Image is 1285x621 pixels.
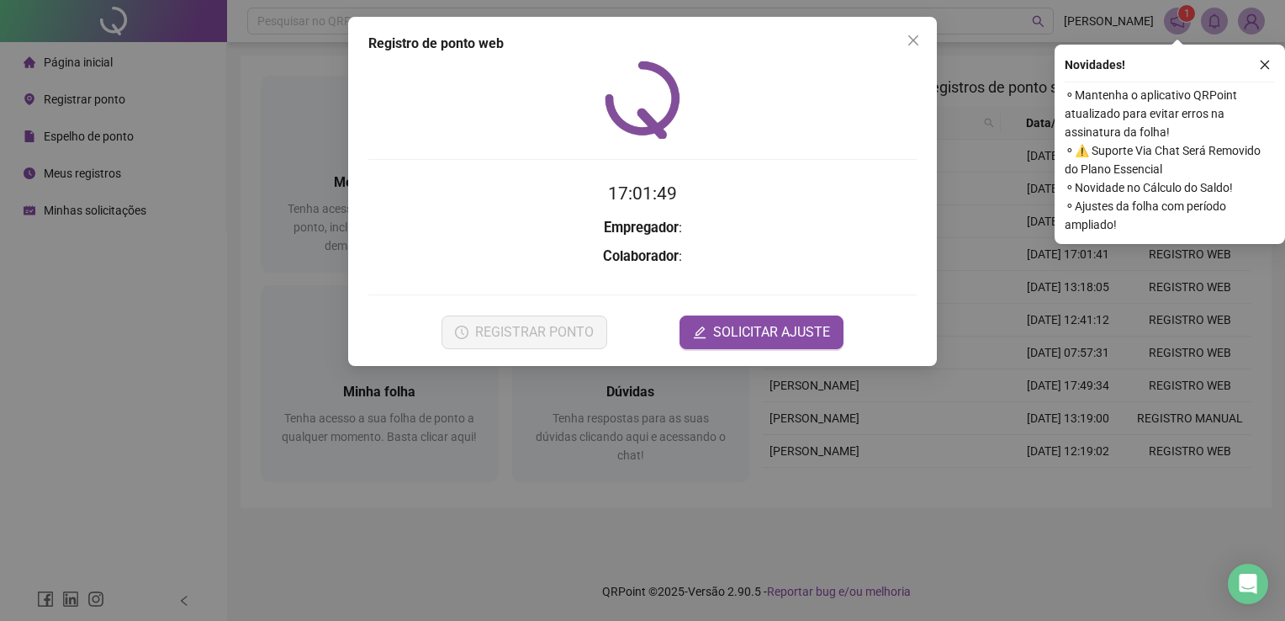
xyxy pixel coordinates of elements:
h3: : [368,246,917,268]
button: Close [900,27,927,54]
button: editSOLICITAR AJUSTE [680,316,843,349]
strong: Empregador [604,220,679,236]
span: edit [693,326,706,339]
strong: Colaborador [603,248,679,264]
span: Novidades ! [1065,56,1125,74]
img: QRPoint [605,61,680,139]
button: REGISTRAR PONTO [442,316,607,349]
h3: : [368,217,917,239]
time: 17:01:49 [608,183,677,204]
div: Open Intercom Messenger [1228,564,1268,604]
span: ⚬ Ajustes da folha com período ampliado! [1065,197,1275,234]
span: close [907,34,920,47]
span: close [1259,59,1271,71]
span: SOLICITAR AJUSTE [713,322,830,342]
span: ⚬ ⚠️ Suporte Via Chat Será Removido do Plano Essencial [1065,141,1275,178]
span: ⚬ Mantenha o aplicativo QRPoint atualizado para evitar erros na assinatura da folha! [1065,86,1275,141]
span: ⚬ Novidade no Cálculo do Saldo! [1065,178,1275,197]
div: Registro de ponto web [368,34,917,54]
